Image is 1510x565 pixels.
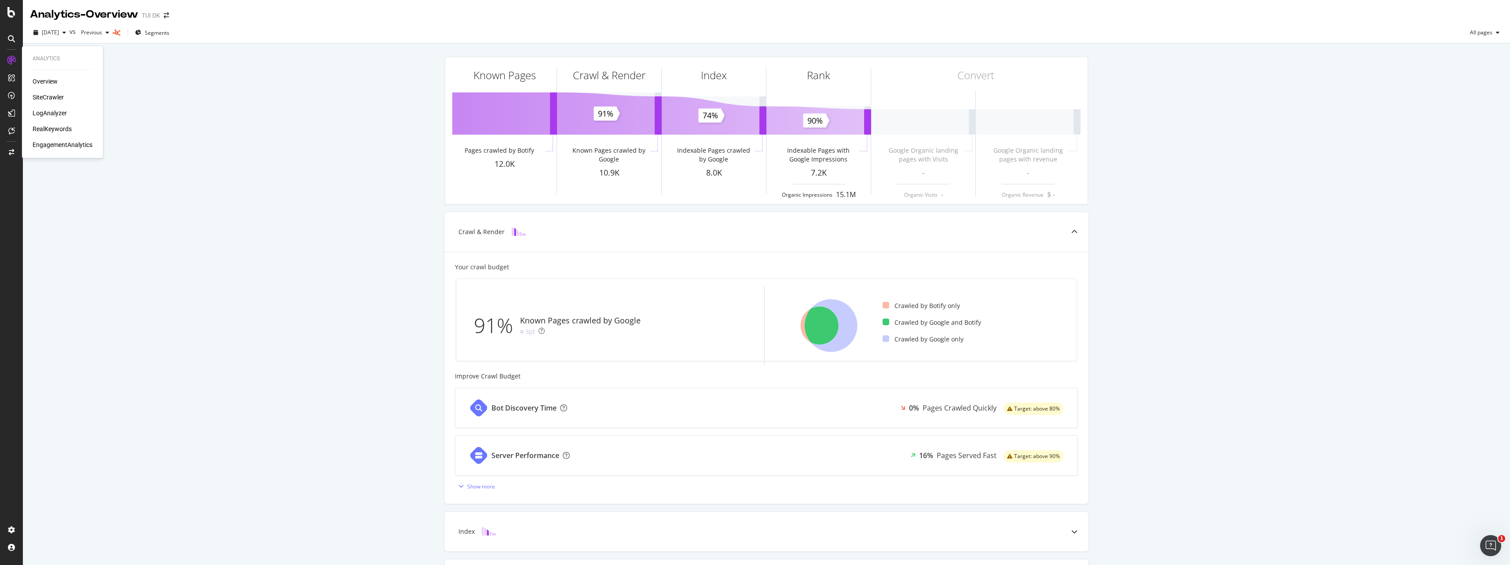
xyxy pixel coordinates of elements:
[458,227,505,236] div: Crawl & Render
[455,435,1078,476] a: Server Performance16%Pages Served Fastwarning label
[70,27,77,36] span: vs
[30,26,70,40] button: [DATE]
[520,315,641,327] div: Known Pages crawled by Google
[919,451,933,461] div: 16%
[909,403,919,413] div: 0%
[1466,26,1503,40] button: All pages
[779,146,858,164] div: Indexable Pages with Google Impressions
[701,68,727,83] div: Index
[491,451,559,461] div: Server Performance
[569,146,648,164] div: Known Pages crawled by Google
[766,167,871,179] div: 7.2K
[458,527,475,536] div: Index
[1498,535,1505,542] span: 1
[1466,29,1492,36] span: All pages
[937,451,997,461] div: Pages Served Fast
[883,318,981,327] div: Crawled by Google and Botify
[465,146,534,155] div: Pages crawled by Botify
[525,327,535,336] div: 3pt
[1014,406,1060,411] span: Target: above 80%
[42,29,59,36] span: 2025 Oct. 3rd
[33,109,67,117] a: LogAnalyzer
[836,190,856,200] div: 15.1M
[30,7,138,22] div: Analytics - Overview
[573,68,645,83] div: Crawl & Render
[520,330,524,333] img: Equal
[33,55,92,62] div: Analytics
[77,29,102,36] span: Previous
[77,26,113,40] button: Previous
[491,403,557,413] div: Bot Discovery Time
[662,167,766,179] div: 8.0K
[883,301,960,310] div: Crawled by Botify only
[782,191,832,198] div: Organic Impressions
[883,335,964,344] div: Crawled by Google only
[557,167,661,179] div: 10.9K
[455,479,495,493] button: Show more
[467,483,495,490] div: Show more
[923,403,997,413] div: Pages Crawled Quickly
[1004,450,1063,462] div: warning label
[1004,403,1063,415] div: warning label
[807,68,830,83] div: Rank
[142,11,160,20] div: TUI DK
[455,263,509,271] div: Your crawl budget
[455,372,1078,381] div: Improve Crawl Budget
[1014,454,1060,459] span: Target: above 90%
[512,227,526,236] img: block-icon
[145,29,169,37] span: Segments
[1480,535,1501,556] iframe: Intercom live chat
[33,93,64,102] a: SiteCrawler
[164,12,169,18] div: arrow-right-arrow-left
[33,125,72,133] a: RealKeywords
[674,146,753,164] div: Indexable Pages crawled by Google
[482,527,496,536] img: block-icon
[473,68,536,83] div: Known Pages
[455,388,1078,428] a: Bot Discovery Time0%Pages Crawled Quicklywarning label
[474,311,520,340] div: 91%
[132,26,173,40] button: Segments
[33,77,58,86] a: Overview
[452,158,557,170] div: 12.0K
[33,140,92,149] a: EngagementAnalytics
